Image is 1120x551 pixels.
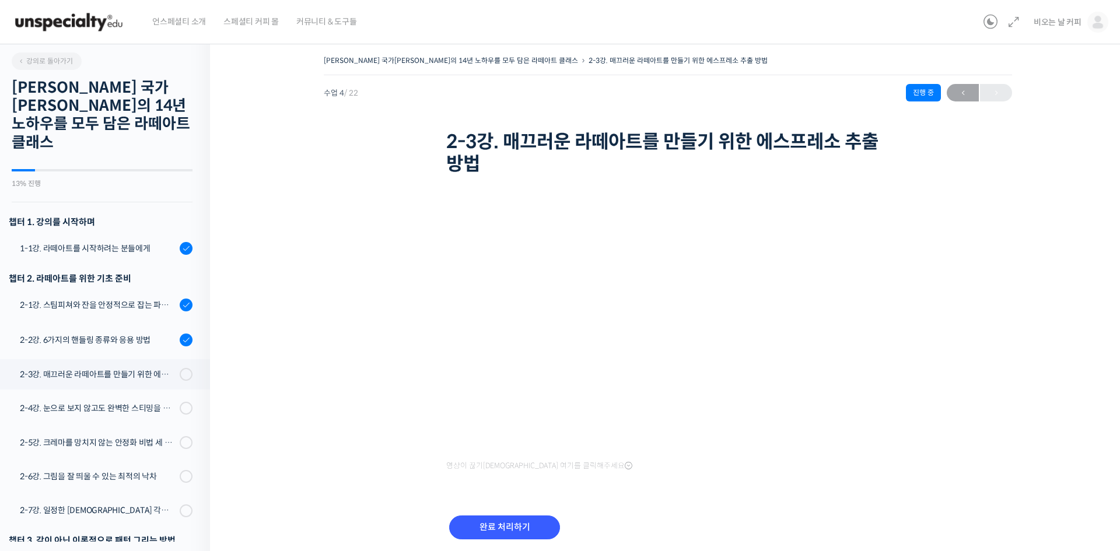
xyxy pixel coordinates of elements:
span: 비오는 날 커피 [1034,17,1081,27]
a: 강의로 돌아가기 [12,52,82,70]
span: 영상이 끊기[DEMOGRAPHIC_DATA] 여기를 클릭해주세요 [446,461,632,471]
span: 수업 4 [324,89,358,97]
span: 강의로 돌아가기 [17,57,73,65]
h1: 2-3강. 매끄러운 라떼아트를 만들기 위한 에스프레소 추출 방법 [446,131,890,176]
a: ←이전 [947,84,979,101]
div: 2-2강. 6가지의 핸들링 종류와 응용 방법 [20,334,176,346]
span: / 22 [344,88,358,98]
input: 완료 처리하기 [449,515,560,539]
div: 진행 중 [906,84,941,101]
div: 1-1강. 라떼아트를 시작하려는 분들에게 [20,242,176,255]
div: 2-6강. 그림을 잘 띄울 수 있는 최적의 낙차 [20,470,176,483]
a: [PERSON_NAME] 국가[PERSON_NAME]의 14년 노하우를 모두 담은 라떼아트 클래스 [324,56,578,65]
div: 13% 진행 [12,180,192,187]
div: 2-7강. 일정한 [DEMOGRAPHIC_DATA] 각도를 완성하는 방법 [20,504,176,517]
div: 2-3강. 매끄러운 라떼아트를 만들기 위한 에스프레소 추출 방법 [20,368,176,381]
div: 챕터 2. 라떼아트를 위한 기초 준비 [9,271,192,286]
a: 2-3강. 매끄러운 라떼아트를 만들기 위한 에스프레소 추출 방법 [589,56,768,65]
div: 챕터 3. 감이 아닌 이론적으로 패턴 그리는 방법 [9,532,192,548]
div: 2-1강. 스팀피쳐와 잔을 안정적으로 잡는 파지법 공식 [20,299,176,311]
div: 2-4강. 눈으로 보지 않고도 완벽한 스티밍을 치는 노하우 [20,402,176,415]
span: ← [947,85,979,101]
h3: 챕터 1. 강의를 시작하며 [9,214,192,230]
div: 2-5강. 크레마를 망치지 않는 안정화 비법 세 가지 [20,436,176,449]
h2: [PERSON_NAME] 국가[PERSON_NAME]의 14년 노하우를 모두 담은 라떼아트 클래스 [12,79,192,152]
